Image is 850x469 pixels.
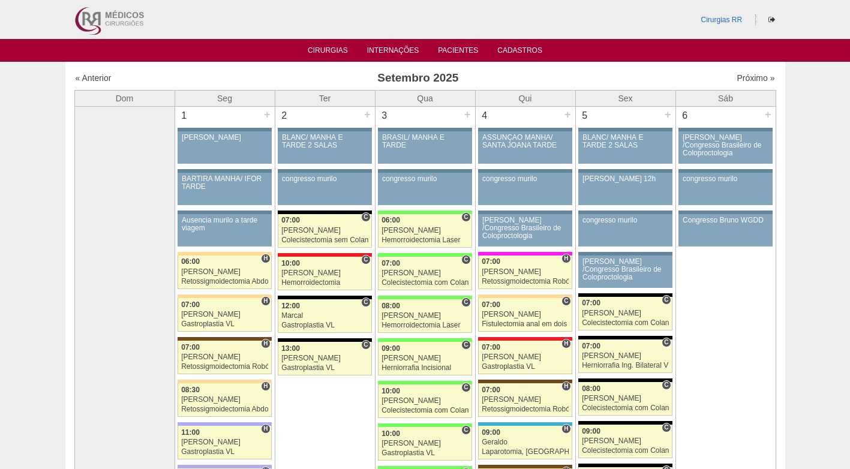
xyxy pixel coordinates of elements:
div: Geraldo [482,438,569,446]
div: Key: Blanc [278,296,371,299]
span: Consultório [361,297,370,307]
div: Key: Brasil [378,296,471,299]
th: Dom [74,90,175,106]
div: Colecistectomia com Colangiografia VL [582,319,669,327]
div: Key: Aviso [578,252,672,255]
div: + [763,107,773,122]
div: Key: Assunção [478,337,572,341]
a: H 11:00 [PERSON_NAME] Gastroplastia VL [178,426,271,459]
div: Key: Aviso [678,128,772,131]
a: BARTIRA MANHÃ/ IFOR TARDE [178,173,271,205]
div: Key: Aviso [478,169,572,173]
span: Consultório [361,212,370,222]
div: Key: Aviso [378,128,471,131]
div: Laparotomia, [GEOGRAPHIC_DATA], Drenagem, Bridas VL [482,448,569,456]
span: Consultório [662,380,671,390]
div: Key: Blanc [278,338,371,342]
a: Ausencia murilo a tarde viagem [178,214,271,246]
div: [PERSON_NAME] [382,312,468,320]
div: Hemorroidectomia Laser [382,236,468,244]
div: [PERSON_NAME] [382,440,468,447]
div: Gastroplastia VL [382,449,468,457]
a: [PERSON_NAME] 12h [578,173,672,205]
span: Consultório [461,425,470,435]
span: 07:00 [482,257,500,266]
div: Key: Aviso [578,128,672,131]
a: ASSUNÇÃO MANHÃ/ SANTA JOANA TARDE [478,131,572,164]
span: Consultório [662,295,671,305]
span: 11:00 [181,428,200,437]
i: Sair [768,16,775,23]
span: 07:00 [482,386,500,394]
div: Key: Blanc [578,293,672,297]
span: Consultório [361,340,370,350]
div: Key: Aviso [178,169,271,173]
div: Key: Bartira [478,294,572,298]
span: 06:00 [181,257,200,266]
div: BRASIL/ MANHÃ E TARDE [382,134,468,149]
a: H 07:00 [PERSON_NAME] Retossigmoidectomia Robótica [178,341,271,374]
div: congresso murilo [582,217,668,224]
div: Colecistectomia com Colangiografia VL [582,404,669,412]
div: [PERSON_NAME] [582,309,669,317]
div: Key: Neomater [478,422,572,426]
div: Key: Santa Joana [478,465,572,468]
a: congresso murilo [378,173,471,205]
div: [PERSON_NAME] [281,227,368,235]
div: [PERSON_NAME] [382,397,468,405]
div: ASSUNÇÃO MANHÃ/ SANTA JOANA TARDE [482,134,568,149]
a: C 07:00 [PERSON_NAME] Herniorrafia Ing. Bilateral VL [578,339,672,373]
div: Key: Aviso [178,211,271,214]
div: Colecistectomia sem Colangiografia VL [281,236,368,244]
div: congresso murilo [683,175,768,183]
th: Sáb [675,90,776,106]
div: Key: Aviso [578,211,672,214]
span: 07:00 [582,342,600,350]
a: Pacientes [438,46,478,58]
div: Key: Santa Joana [478,380,572,383]
div: Key: Blanc [578,378,672,382]
a: C 06:00 [PERSON_NAME] Hemorroidectomia Laser [378,214,471,248]
div: Key: Bartira [178,252,271,255]
div: Key: Blanc [578,336,672,339]
a: Cirurgias RR [701,16,742,24]
a: [PERSON_NAME] /Congresso Brasileiro de Coloproctologia [578,255,672,288]
div: Retossigmoidectomia Abdominal VL [181,405,268,413]
div: 1 [175,107,194,125]
div: congresso murilo [282,175,368,183]
div: [PERSON_NAME] [382,269,468,277]
a: C 07:00 [PERSON_NAME] Colecistectomia sem Colangiografia VL [278,214,371,248]
div: Key: Christóvão da Gama [178,422,271,426]
div: Key: Aviso [478,128,572,131]
span: 12:00 [281,302,300,310]
div: Gastroplastia VL [482,363,569,371]
span: Hospital [261,381,270,391]
div: BLANC/ MANHÃ E TARDE 2 SALAS [582,134,668,149]
a: H 06:00 [PERSON_NAME] Retossigmoidectomia Abdominal VL [178,255,271,289]
a: congresso murilo [678,173,772,205]
div: Hemorroidectomia Laser [382,321,468,329]
div: + [462,107,473,122]
div: Key: Aviso [278,169,371,173]
div: Key: Santa Joana [178,337,271,341]
span: Consultório [361,255,370,264]
a: H 07:00 [PERSON_NAME] Gastroplastia VL [478,341,572,374]
span: 10:00 [382,387,400,395]
th: Qui [475,90,575,106]
div: 5 [576,107,594,125]
span: Hospital [261,339,270,348]
a: C 10:00 [PERSON_NAME] Colecistectomia com Colangiografia VL [378,384,471,418]
span: 08:00 [582,384,600,393]
th: Sex [575,90,675,106]
span: 09:00 [382,344,400,353]
div: [PERSON_NAME] [181,268,268,276]
div: BARTIRA MANHÃ/ IFOR TARDE [182,175,268,191]
div: [PERSON_NAME] /Congresso Brasileiro de Coloproctologia [683,134,768,158]
div: Key: Brasil [378,211,471,214]
div: Key: Blanc [578,464,672,467]
div: Key: Aviso [178,128,271,131]
a: C 13:00 [PERSON_NAME] Gastroplastia VL [278,342,371,375]
div: Key: Blanc [578,421,672,425]
div: Herniorrafia Incisional [382,364,468,372]
div: [PERSON_NAME] [181,438,268,446]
